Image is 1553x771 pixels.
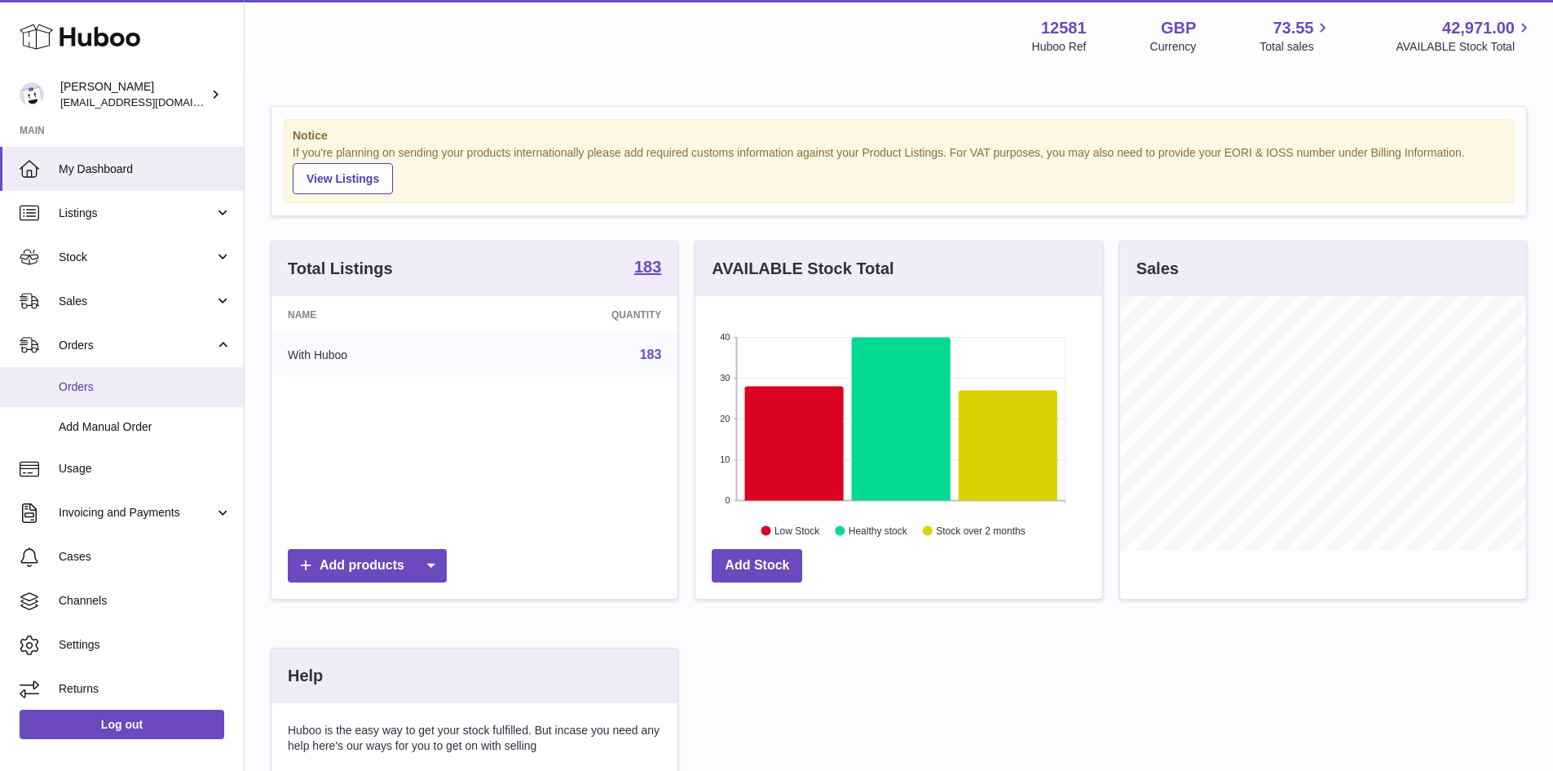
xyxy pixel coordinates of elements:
[20,710,224,739] a: Log out
[937,525,1026,536] text: Stock over 2 months
[1260,17,1332,55] a: 73.55 Total sales
[59,379,232,395] span: Orders
[60,95,240,109] span: [EMAIL_ADDRESS][DOMAIN_NAME]
[849,525,908,536] text: Healthy stock
[59,681,232,697] span: Returns
[293,128,1505,144] strong: Notice
[1273,17,1313,39] span: 73.55
[721,454,730,464] text: 10
[288,723,661,754] p: Huboo is the easy way to get your stock fulfilled. But incase you need any help here's our ways f...
[59,162,232,177] span: My Dashboard
[293,163,393,194] a: View Listings
[59,250,214,265] span: Stock
[59,206,214,221] span: Listings
[640,348,662,361] a: 183
[721,414,730,423] text: 20
[1260,39,1332,55] span: Total sales
[59,593,232,609] span: Channels
[1032,39,1087,55] div: Huboo Ref
[634,259,661,278] a: 183
[59,294,214,309] span: Sales
[288,549,447,583] a: Add products
[1150,39,1197,55] div: Currency
[271,296,486,334] th: Name
[59,637,232,653] span: Settings
[1041,17,1087,39] strong: 12581
[59,505,214,521] span: Invoicing and Payments
[59,461,232,476] span: Usage
[293,145,1505,194] div: If you're planning on sending your products internationally please add required customs informati...
[721,373,730,383] text: 30
[712,258,893,280] h3: AVAILABLE Stock Total
[486,296,677,334] th: Quantity
[726,495,730,505] text: 0
[59,419,232,435] span: Add Manual Order
[1442,17,1515,39] span: 42,971.00
[774,525,820,536] text: Low Stock
[288,665,323,687] h3: Help
[1161,17,1196,39] strong: GBP
[59,549,232,565] span: Cases
[634,259,661,275] strong: 183
[721,332,730,342] text: 40
[712,549,802,583] a: Add Stock
[271,334,486,376] td: With Huboo
[20,82,44,107] img: ibrewis@drink-trip.com
[59,338,214,353] span: Orders
[1136,258,1179,280] h3: Sales
[1396,17,1533,55] a: 42,971.00 AVAILABLE Stock Total
[1396,39,1533,55] span: AVAILABLE Stock Total
[60,79,207,110] div: [PERSON_NAME]
[288,258,393,280] h3: Total Listings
